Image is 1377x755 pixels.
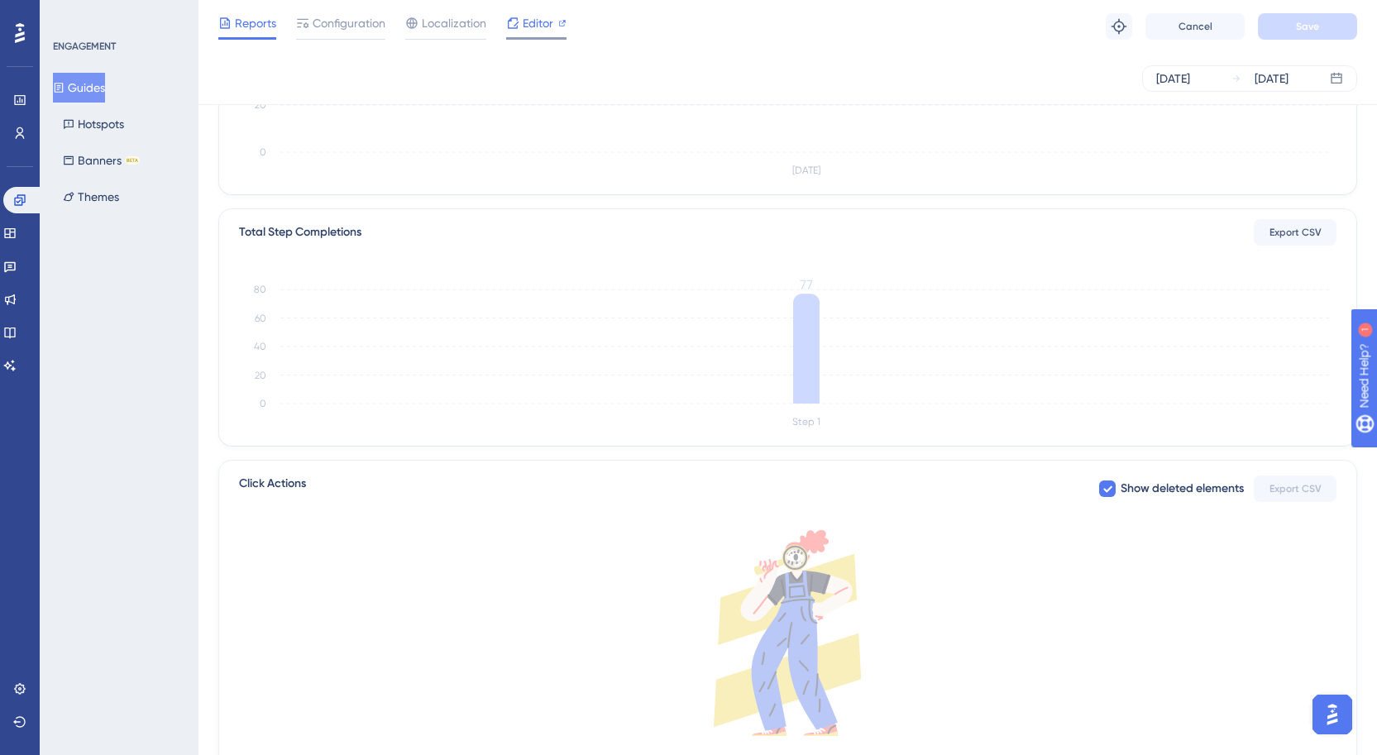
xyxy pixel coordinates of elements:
[1255,69,1289,88] div: [DATE]
[254,284,266,295] tspan: 80
[1254,475,1336,502] button: Export CSV
[1308,690,1357,739] iframe: UserGuiding AI Assistant Launcher
[1145,13,1245,40] button: Cancel
[115,8,120,22] div: 1
[255,313,266,324] tspan: 60
[1269,226,1322,239] span: Export CSV
[255,370,266,381] tspan: 20
[53,73,105,103] button: Guides
[239,222,361,242] div: Total Step Completions
[1156,69,1190,88] div: [DATE]
[1121,479,1244,499] span: Show deleted elements
[1254,219,1336,246] button: Export CSV
[800,277,813,293] tspan: 77
[53,109,134,139] button: Hotspots
[1258,13,1357,40] button: Save
[523,13,553,33] span: Editor
[792,416,820,428] tspan: Step 1
[239,474,306,504] span: Click Actions
[313,13,385,33] span: Configuration
[422,13,486,33] span: Localization
[125,156,140,165] div: BETA
[254,341,266,352] tspan: 40
[792,165,820,176] tspan: [DATE]
[1296,20,1319,33] span: Save
[53,146,150,175] button: BannersBETA
[255,99,266,111] tspan: 20
[53,40,116,53] div: ENGAGEMENT
[235,13,276,33] span: Reports
[1269,482,1322,495] span: Export CSV
[53,182,129,212] button: Themes
[1179,20,1212,33] span: Cancel
[39,4,103,24] span: Need Help?
[260,398,266,409] tspan: 0
[260,146,266,158] tspan: 0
